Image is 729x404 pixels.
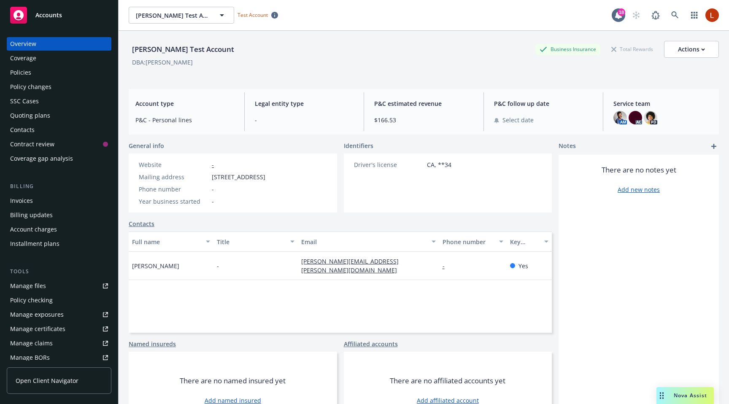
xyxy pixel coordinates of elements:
[10,80,51,94] div: Policy changes
[129,7,234,24] button: [PERSON_NAME] Test Account
[217,261,219,270] span: -
[10,337,53,350] div: Manage claims
[10,109,50,122] div: Quoting plans
[301,237,426,246] div: Email
[10,308,64,321] div: Manage exposures
[180,376,286,386] span: There are no named insured yet
[7,223,111,236] a: Account charges
[10,322,65,336] div: Manage certificates
[439,232,507,252] button: Phone number
[129,44,238,55] div: [PERSON_NAME] Test Account
[10,237,59,250] div: Installment plans
[656,387,714,404] button: Nova Assist
[7,337,111,350] a: Manage claims
[234,11,281,19] span: Test Account
[7,351,111,364] a: Manage BORs
[647,7,664,24] a: Report a Bug
[7,308,111,321] a: Manage exposures
[613,99,712,108] span: Service team
[7,294,111,307] a: Policy checking
[443,237,494,246] div: Phone number
[374,99,473,108] span: P&C estimated revenue
[7,123,111,137] a: Contacts
[7,66,111,79] a: Policies
[7,182,111,191] div: Billing
[139,197,208,206] div: Year business started
[644,111,657,124] img: photo
[129,219,154,228] a: Contacts
[10,279,46,293] div: Manage files
[10,294,53,307] div: Policy checking
[494,99,593,108] span: P&C follow up date
[664,41,719,58] button: Actions
[7,322,111,336] a: Manage certificates
[129,232,213,252] button: Full name
[139,160,208,169] div: Website
[132,237,201,246] div: Full name
[7,3,111,27] a: Accounts
[7,194,111,207] a: Invoices
[135,99,234,108] span: Account type
[705,8,719,22] img: photo
[136,11,209,20] span: [PERSON_NAME] Test Account
[390,376,505,386] span: There are no affiliated accounts yet
[678,41,705,57] div: Actions
[667,7,683,24] a: Search
[10,208,53,222] div: Billing updates
[510,237,539,246] div: Key contact
[129,141,164,150] span: General info
[16,376,78,385] span: Open Client Navigator
[7,37,111,51] a: Overview
[212,161,214,169] a: -
[354,160,424,169] div: Driver's license
[613,111,627,124] img: photo
[374,116,473,124] span: $166.53
[10,94,39,108] div: SSC Cases
[129,339,176,348] a: Named insureds
[10,123,35,137] div: Contacts
[212,172,265,181] span: [STREET_ADDRESS]
[301,257,404,274] a: [PERSON_NAME][EMAIL_ADDRESS][PERSON_NAME][DOMAIN_NAME]
[217,237,286,246] div: Title
[255,99,354,108] span: Legal entity type
[674,392,707,399] span: Nova Assist
[628,7,645,24] a: Start snowing
[535,44,600,54] div: Business Insurance
[10,351,50,364] div: Manage BORs
[507,232,552,252] button: Key contact
[618,185,660,194] a: Add new notes
[7,267,111,276] div: Tools
[35,12,62,19] span: Accounts
[212,185,214,194] span: -
[135,116,234,124] span: P&C - Personal lines
[10,66,31,79] div: Policies
[10,137,54,151] div: Contract review
[7,137,111,151] a: Contract review
[709,141,719,151] a: add
[10,37,36,51] div: Overview
[344,339,398,348] a: Affiliated accounts
[7,109,111,122] a: Quoting plans
[443,262,451,270] a: -
[656,387,667,404] div: Drag to move
[618,8,625,16] div: 18
[7,208,111,222] a: Billing updates
[602,165,676,175] span: There are no notes yet
[139,172,208,181] div: Mailing address
[238,11,268,19] span: Test Account
[518,261,528,270] span: Yes
[10,223,57,236] div: Account charges
[686,7,703,24] a: Switch app
[344,141,373,150] span: Identifiers
[10,152,73,165] div: Coverage gap analysis
[7,51,111,65] a: Coverage
[559,141,576,151] span: Notes
[212,197,214,206] span: -
[607,44,657,54] div: Total Rewards
[10,51,36,65] div: Coverage
[132,58,193,67] div: DBA: [PERSON_NAME]
[213,232,298,252] button: Title
[139,185,208,194] div: Phone number
[7,237,111,250] a: Installment plans
[255,116,354,124] span: -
